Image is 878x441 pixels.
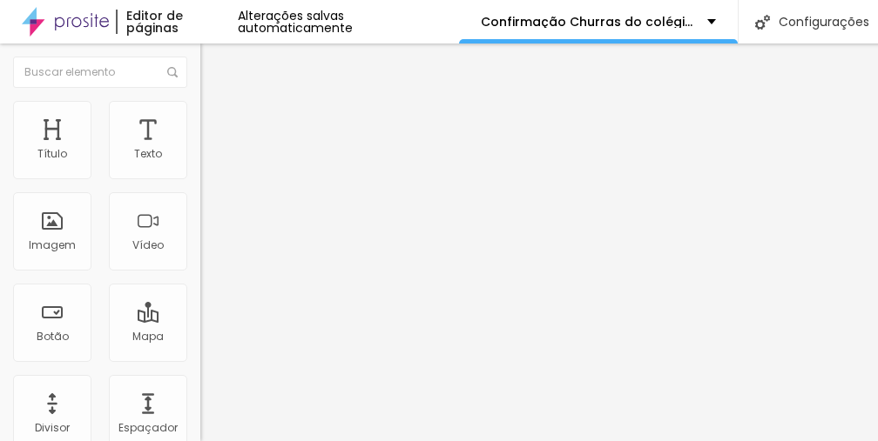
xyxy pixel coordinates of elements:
[116,10,237,34] div: Editor de páginas
[37,331,69,343] div: Botão
[13,57,187,88] input: Buscar elemento
[167,67,178,77] img: Icone
[134,148,162,160] div: Texto
[118,422,178,434] div: Espaçador
[481,16,694,28] p: Confirmação Churras do colégio cotec turma 2025
[29,239,76,251] div: Imagem
[132,331,164,343] div: Mapa
[37,148,67,160] div: Título
[132,239,164,251] div: Vídeo
[238,10,459,34] div: Alterações salvas automaticamente
[35,422,70,434] div: Divisor
[755,15,770,30] img: Icone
